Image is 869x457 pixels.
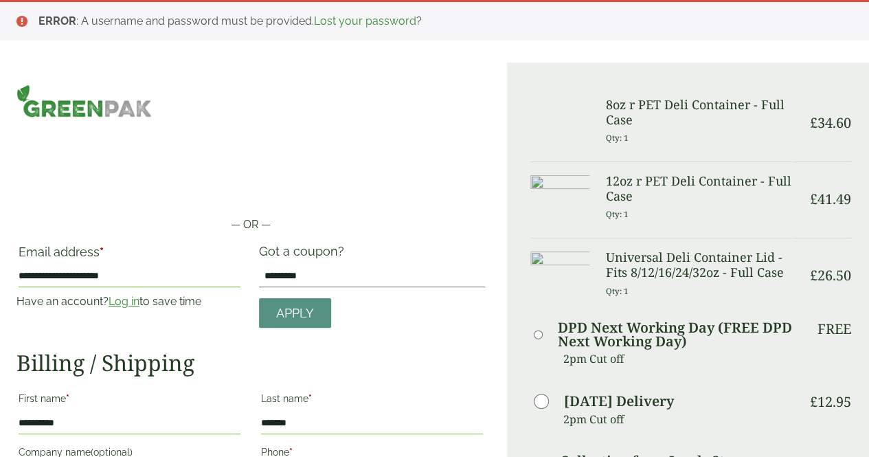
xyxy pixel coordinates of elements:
[259,244,350,265] label: Got a coupon?
[606,209,629,219] small: Qty: 1
[314,14,416,27] a: Lost your password
[810,113,851,132] bdi: 34.60
[276,306,314,321] span: Apply
[38,14,76,27] strong: ERROR
[563,409,792,430] p: 2pm Cut off
[564,394,674,408] label: [DATE] Delivery
[109,295,139,308] a: Log in
[16,85,152,118] img: GreenPak Supplies
[66,393,69,404] abbr: required
[606,98,792,127] h3: 8oz r PET Deli Container - Full Case
[606,286,629,296] small: Qty: 1
[16,216,485,233] p: — OR —
[16,350,485,376] h2: Billing / Shipping
[810,190,817,208] span: £
[38,13,847,30] li: : A username and password must be provided. ?
[810,266,817,285] span: £
[810,266,851,285] bdi: 26.50
[19,389,240,412] label: First name
[261,389,483,412] label: Last name
[606,174,792,203] h3: 12oz r PET Deli Container - Full Case
[16,293,242,310] p: Have an account? to save time
[308,393,312,404] abbr: required
[606,250,792,280] h3: Universal Deli Container Lid - Fits 8/12/16/24/32oz - Full Case
[19,246,240,265] label: Email address
[810,113,817,132] span: £
[606,133,629,143] small: Qty: 1
[810,392,851,411] bdi: 12.95
[817,321,851,337] p: Free
[16,172,485,200] iframe: Secure payment button frame
[100,245,104,259] abbr: required
[810,190,851,208] bdi: 41.49
[259,298,331,328] a: Apply
[563,348,792,369] p: 2pm Cut off
[810,392,817,411] span: £
[558,321,792,348] label: DPD Next Working Day (FREE DPD Next Working Day)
